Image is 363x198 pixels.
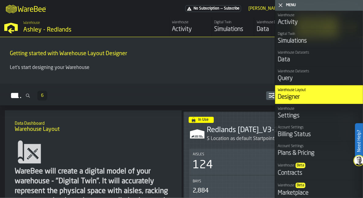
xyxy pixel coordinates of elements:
[224,6,240,11] span: Subscribe
[172,20,209,25] div: Warehouse
[189,149,353,175] div: stat-Aisles
[193,152,349,157] div: Title
[10,64,353,71] p: Let's start designing your Warehouse
[185,5,241,12] div: Menu Subscription
[193,179,349,184] div: Title
[207,135,342,143] div: S Location as default Startpoint
[193,152,205,157] span: Aisles
[15,120,172,126] h2: Sub Title
[207,125,342,135] div: Redlands 6-24-2025_V3-1
[266,91,307,100] button: button-Integrations
[257,20,294,25] div: Warehouse Datasets
[246,5,290,12] div: DropdownMenuValue-Bharathi Balasubramanian
[189,117,214,123] div: status-4 2
[23,21,40,25] span: Warehouse
[35,91,50,101] div: ButtonLoadMore-Load More-Prev-First-Last
[193,159,213,171] div: 124
[207,125,342,135] h3: Redlands [DATE]_V3-1
[214,20,251,25] div: Digital Twin
[214,25,251,34] div: Simulations
[172,25,209,34] div: Activity
[23,26,134,34] div: Ashley - Redlands
[207,135,275,143] div: S Location as default Startpoint
[10,49,353,50] h2: Sub Title
[257,25,294,34] div: Data
[356,124,362,158] label: Need Help?
[185,5,241,12] a: link-to-/wh/i/5ada57a6-213f-41bf-87e1-f77a1f45be79/pricing/
[248,6,281,11] div: DropdownMenuValue-Bharathi Balasubramanian
[221,6,223,11] span: —
[194,6,219,11] span: No Subscription
[15,126,60,133] span: Warehouse Layout
[5,42,358,64] div: title-Getting started with Warehouse Layout Designer
[41,93,43,98] span: 6
[169,17,212,37] a: link-to-/wh/i/5ada57a6-213f-41bf-87e1-f77a1f45be79/feed/
[193,179,202,184] span: Bays
[10,50,127,57] span: Getting started with Warehouse Layout Designer
[199,118,209,122] span: In Use
[254,17,296,37] a: link-to-/wh/i/5ada57a6-213f-41bf-87e1-f77a1f45be79/data
[10,115,177,137] div: title-Warehouse Layout
[193,187,209,195] div: 2,884
[212,17,254,37] a: link-to-/wh/i/5ada57a6-213f-41bf-87e1-f77a1f45be79/simulations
